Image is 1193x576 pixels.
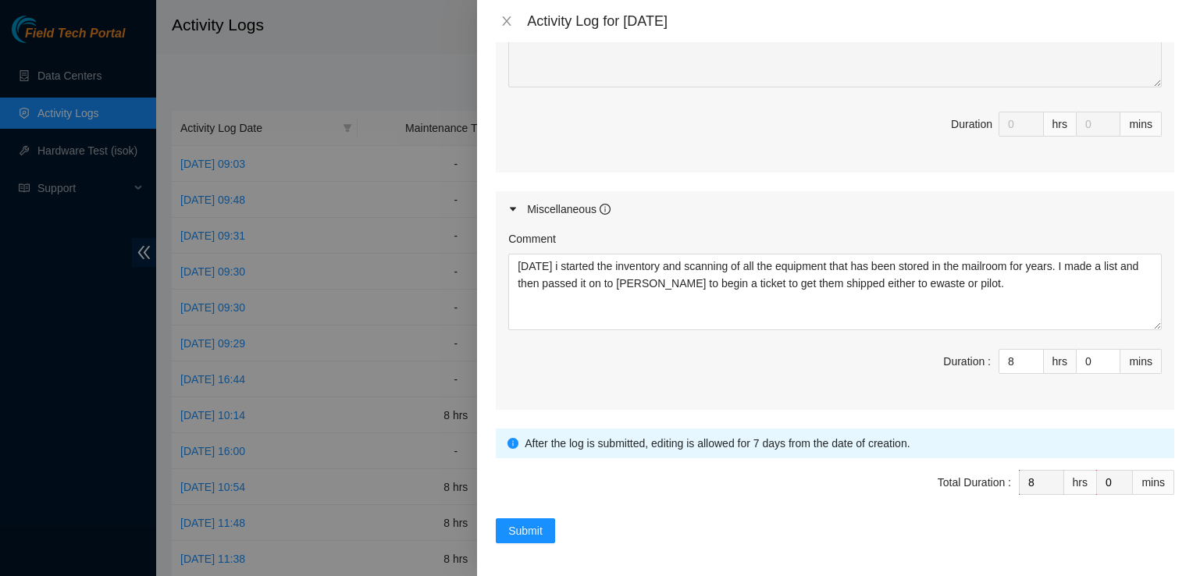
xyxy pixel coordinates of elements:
[938,474,1011,491] div: Total Duration :
[508,254,1162,330] textarea: Comment
[1120,112,1162,137] div: mins
[1120,349,1162,374] div: mins
[496,191,1174,227] div: Miscellaneous info-circle
[1133,470,1174,495] div: mins
[508,230,556,247] label: Comment
[527,201,611,218] div: Miscellaneous
[508,11,1162,87] textarea: Comment
[600,204,611,215] span: info-circle
[1044,349,1077,374] div: hrs
[508,204,518,214] span: caret-right
[951,116,992,133] div: Duration
[525,435,1163,452] div: After the log is submitted, editing is allowed for 7 days from the date of creation.
[943,353,991,370] div: Duration :
[1044,112,1077,137] div: hrs
[508,522,543,539] span: Submit
[500,15,513,27] span: close
[496,14,518,29] button: Close
[1064,470,1097,495] div: hrs
[507,438,518,449] span: info-circle
[496,518,555,543] button: Submit
[527,12,1174,30] div: Activity Log for [DATE]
